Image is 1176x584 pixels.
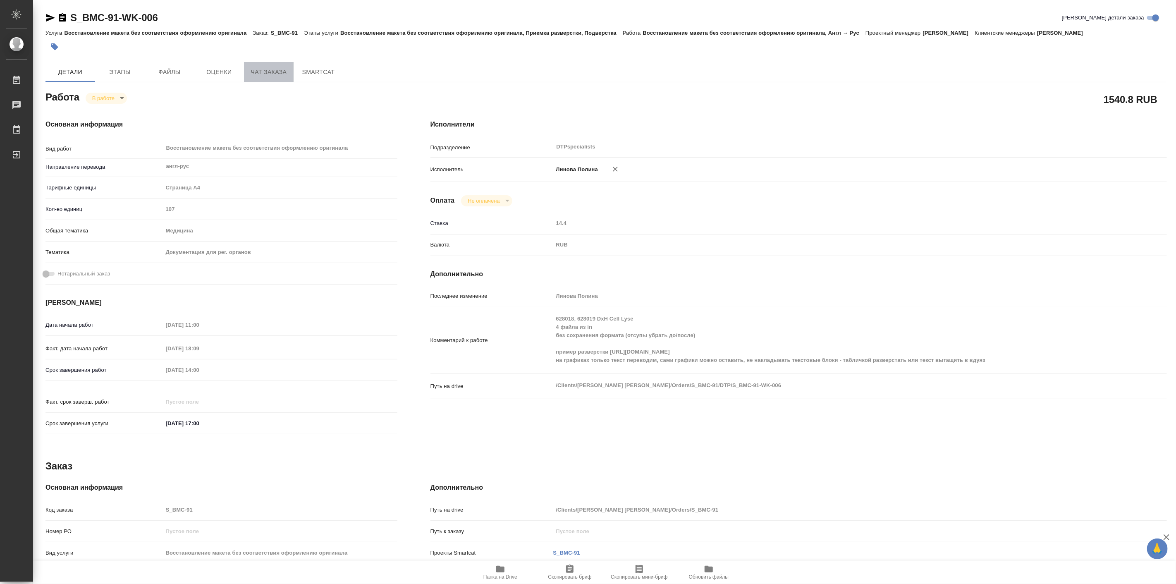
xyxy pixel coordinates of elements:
[45,248,163,256] p: Тематика
[57,270,110,278] span: Нотариальный заказ
[430,219,553,227] p: Ставка
[553,290,1106,302] input: Пустое поле
[45,145,163,153] p: Вид работ
[271,30,304,36] p: S_BMC-91
[340,30,623,36] p: Восстановление макета без соответствия оформлению оригинала, Приемка разверстки, Подверстка
[674,561,743,584] button: Обновить файлы
[57,13,67,23] button: Скопировать ссылку
[623,30,643,36] p: Работа
[483,574,517,580] span: Папка на Drive
[45,527,163,536] p: Номер РО
[163,319,235,331] input: Пустое поле
[553,378,1106,393] textarea: /Clients/[PERSON_NAME] [PERSON_NAME]/Orders/S_BMC-91/DTP/S_BMC-91-WK-006
[548,574,591,580] span: Скопировать бриф
[45,398,163,406] p: Факт. срок заверш. работ
[430,120,1167,129] h4: Исполнители
[553,312,1106,367] textarea: 628018, 628019 DxH Cell Lyse 4 файла из in без сохранения формата (отсупы убрать до/после) пример...
[45,345,163,353] p: Факт. дата начала работ
[163,181,397,195] div: Страница А4
[299,67,338,77] span: SmartCat
[553,165,598,174] p: Линова Полина
[923,30,975,36] p: [PERSON_NAME]
[975,30,1037,36] p: Клиентские менеджеры
[430,483,1167,493] h4: Дополнительно
[45,13,55,23] button: Скопировать ссылку для ЯМессенджера
[45,483,397,493] h4: Основная информация
[163,342,235,354] input: Пустое поле
[689,574,729,580] span: Обновить файлы
[253,30,270,36] p: Заказ:
[430,269,1167,279] h4: Дополнительно
[45,460,72,473] h2: Заказ
[1104,92,1157,106] h2: 1540.8 RUB
[45,506,163,514] p: Код заказа
[535,561,605,584] button: Скопировать бриф
[163,364,235,376] input: Пустое поле
[45,30,64,36] p: Услуга
[45,549,163,557] p: Вид услуги
[430,292,553,300] p: Последнее изменение
[163,245,397,259] div: Документация для рег. органов
[430,196,455,206] h4: Оплата
[465,197,502,204] button: Не оплачена
[430,506,553,514] p: Путь на drive
[50,67,90,77] span: Детали
[45,419,163,428] p: Срок завершения услуги
[163,396,235,408] input: Пустое поле
[64,30,253,36] p: Восстановление макета без соответствия оформлению оригинала
[45,321,163,329] p: Дата начала работ
[430,165,553,174] p: Исполнитель
[430,241,553,249] p: Валюта
[553,238,1106,252] div: RUB
[100,67,140,77] span: Этапы
[86,93,127,104] div: В работе
[199,67,239,77] span: Оценки
[45,89,79,104] h2: Работа
[1147,539,1168,559] button: 🙏
[553,504,1106,516] input: Пустое поле
[605,561,674,584] button: Скопировать мини-бриф
[45,163,163,171] p: Направление перевода
[643,30,866,36] p: Восстановление макета без соответствия оформлению оригинала, Англ → Рус
[430,336,553,345] p: Комментарий к работе
[45,366,163,374] p: Срок завершения работ
[430,549,553,557] p: Проекты Smartcat
[45,298,397,308] h4: [PERSON_NAME]
[606,160,624,178] button: Удалить исполнителя
[553,525,1106,537] input: Пустое поле
[430,144,553,152] p: Подразделение
[45,205,163,213] p: Кол-во единиц
[430,527,553,536] p: Путь к заказу
[611,574,667,580] span: Скопировать мини-бриф
[249,67,289,77] span: Чат заказа
[70,12,158,23] a: S_BMC-91-WK-006
[1150,540,1164,558] span: 🙏
[553,217,1106,229] input: Пустое поле
[1062,14,1144,22] span: [PERSON_NAME] детали заказа
[45,227,163,235] p: Общая тематика
[163,224,397,238] div: Медицина
[553,550,580,556] a: S_BMC-91
[163,525,397,537] input: Пустое поле
[90,95,117,102] button: В работе
[1037,30,1089,36] p: [PERSON_NAME]
[466,561,535,584] button: Папка на Drive
[163,417,235,429] input: ✎ Введи что-нибудь
[45,38,64,56] button: Добавить тэг
[163,203,397,215] input: Пустое поле
[163,504,397,516] input: Пустое поле
[304,30,340,36] p: Этапы услуги
[150,67,189,77] span: Файлы
[430,382,553,390] p: Путь на drive
[45,184,163,192] p: Тарифные единицы
[163,547,397,559] input: Пустое поле
[865,30,923,36] p: Проектный менеджер
[461,195,512,206] div: В работе
[45,120,397,129] h4: Основная информация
